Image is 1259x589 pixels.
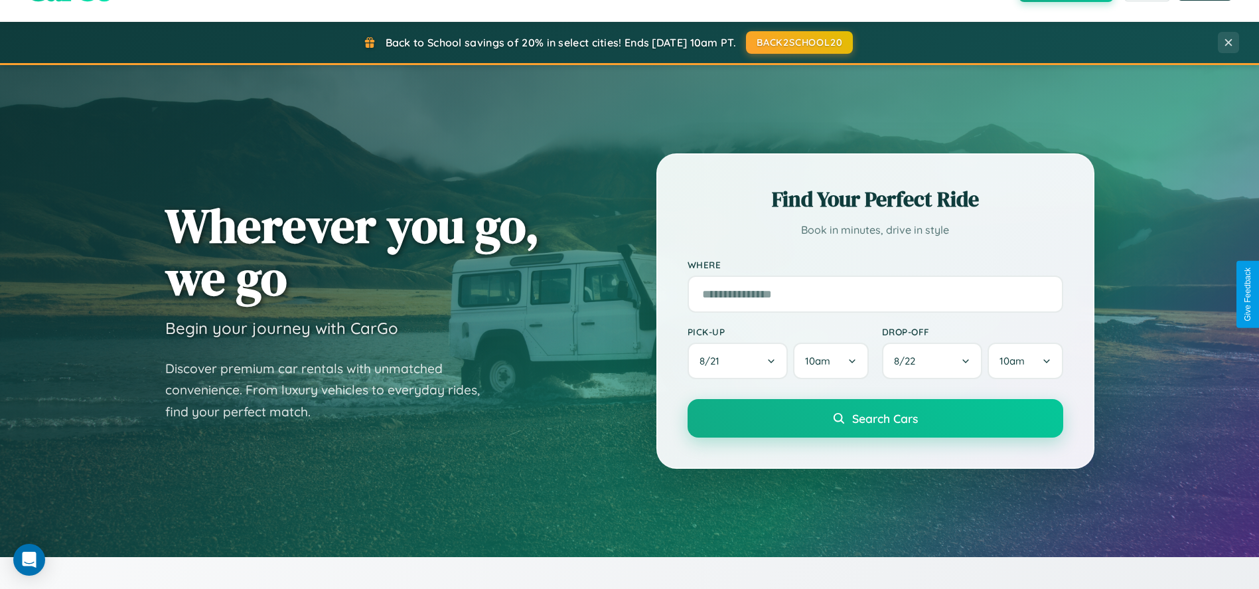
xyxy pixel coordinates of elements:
p: Discover premium car rentals with unmatched convenience. From luxury vehicles to everyday rides, ... [165,358,497,423]
div: Give Feedback [1243,268,1252,321]
button: Search Cars [688,399,1063,438]
span: 8 / 22 [894,355,922,367]
button: 10am [793,343,868,379]
button: 8/21 [688,343,788,379]
label: Pick-up [688,326,869,337]
label: Drop-off [882,326,1063,337]
span: 10am [805,355,830,367]
span: Search Cars [852,411,918,426]
div: Open Intercom Messenger [13,544,45,576]
p: Book in minutes, drive in style [688,220,1063,240]
h1: Wherever you go, we go [165,199,540,304]
button: BACK2SCHOOL20 [746,31,853,54]
button: 10am [988,343,1063,379]
h2: Find Your Perfect Ride [688,185,1063,214]
span: Back to School savings of 20% in select cities! Ends [DATE] 10am PT. [386,36,736,49]
span: 10am [1000,355,1025,367]
label: Where [688,259,1063,270]
span: 8 / 21 [700,355,726,367]
h3: Begin your journey with CarGo [165,318,398,338]
button: 8/22 [882,343,983,379]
